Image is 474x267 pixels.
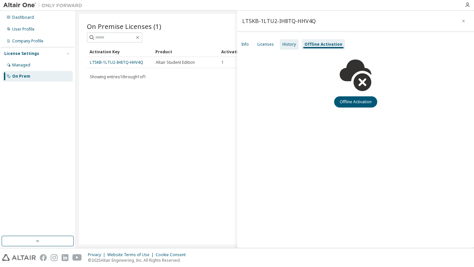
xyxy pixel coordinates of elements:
[88,252,107,257] div: Privacy
[12,38,43,44] div: Company Profile
[62,254,68,261] img: linkedin.svg
[4,51,39,56] div: License Settings
[334,96,377,108] button: Offline Activation
[156,252,190,257] div: Cookie Consent
[12,62,30,68] div: Managed
[304,42,342,47] div: Offline Activation
[72,254,82,261] img: youtube.svg
[40,254,47,261] img: facebook.svg
[2,254,36,261] img: altair_logo.svg
[90,60,143,65] a: LT5KB-1LTU2-IH8TQ-HHV4Q
[156,60,195,65] span: Altair Student Edition
[88,257,190,263] p: © 2025 Altair Engineering, Inc. All Rights Reserved.
[282,42,296,47] div: History
[90,46,150,57] div: Activation Key
[241,42,249,47] div: Info
[51,254,58,261] img: instagram.svg
[242,18,316,24] div: LT5KB-1LTU2-IH8TQ-HHV4Q
[87,22,161,31] span: On Premise Licenses (1)
[155,46,216,57] div: Product
[12,27,35,32] div: User Profile
[257,42,274,47] div: Licenses
[90,74,146,80] span: Showing entries 1 through 1 of 1
[107,252,156,257] div: Website Terms of Use
[12,15,34,20] div: Dashboard
[12,74,30,79] div: On Prem
[221,46,282,57] div: Activation Allowed
[222,60,224,65] span: 1
[3,2,86,9] img: Altair One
